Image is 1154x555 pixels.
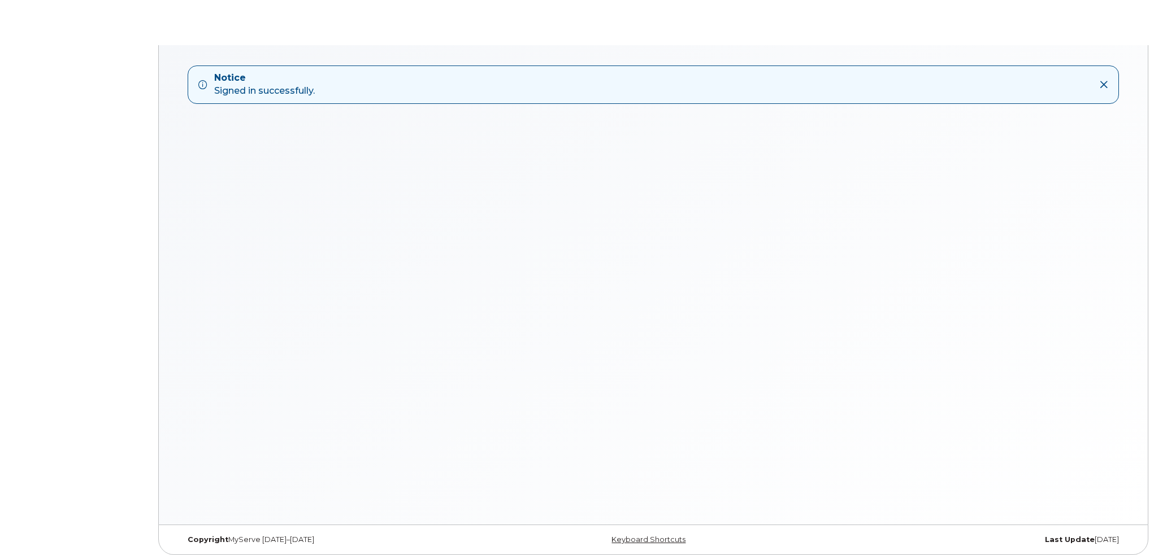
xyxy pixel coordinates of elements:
strong: Last Update [1045,535,1095,544]
strong: Copyright [188,535,228,544]
div: [DATE] [812,535,1127,544]
strong: Notice [214,72,315,85]
div: Signed in successfully. [214,72,315,98]
a: Keyboard Shortcuts [611,535,686,544]
div: MyServe [DATE]–[DATE] [179,535,495,544]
